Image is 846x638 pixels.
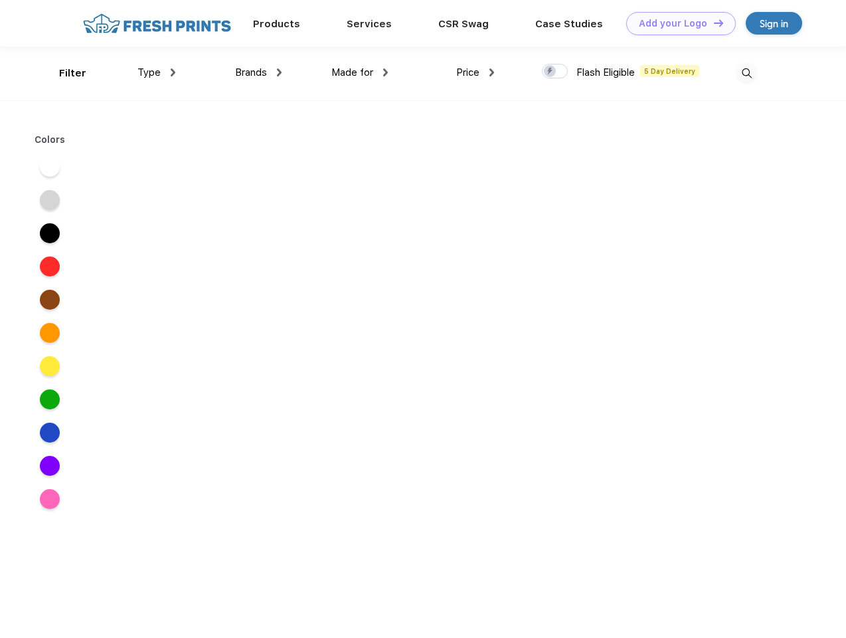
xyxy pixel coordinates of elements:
img: fo%20logo%202.webp [79,12,235,35]
div: Filter [59,66,86,81]
span: Type [137,66,161,78]
div: Sign in [760,16,788,31]
span: Price [456,66,479,78]
a: Products [253,18,300,30]
img: DT [714,19,723,27]
img: desktop_search.svg [736,62,758,84]
span: 5 Day Delivery [640,65,699,77]
img: dropdown.png [489,68,494,76]
span: Brands [235,66,267,78]
a: Sign in [746,12,802,35]
img: dropdown.png [277,68,282,76]
span: Made for [331,66,373,78]
span: Flash Eligible [576,66,635,78]
div: Add your Logo [639,18,707,29]
img: dropdown.png [383,68,388,76]
img: dropdown.png [171,68,175,76]
div: Colors [25,133,76,147]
